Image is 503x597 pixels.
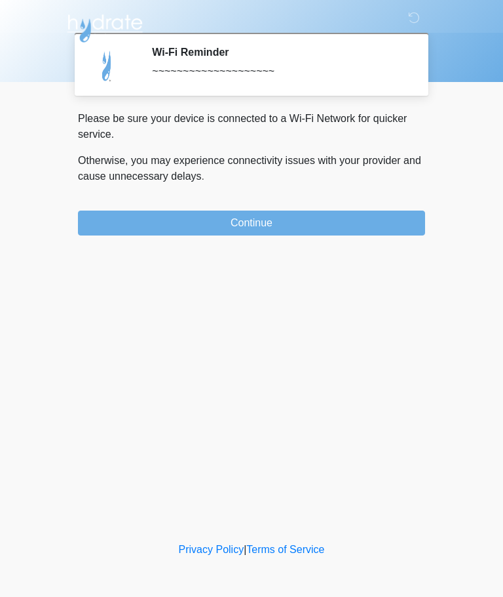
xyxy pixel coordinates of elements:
p: Please be sure your device is connected to a Wi-Fi Network for quicker service. [78,111,425,142]
button: Continue [78,211,425,236]
a: Terms of Service [246,544,324,555]
div: ~~~~~~~~~~~~~~~~~~~~ [152,64,405,79]
a: Privacy Policy [179,544,244,555]
span: . [202,171,204,182]
img: Hydrate IV Bar - Arcadia Logo [65,10,145,43]
img: Agent Avatar [88,46,127,85]
a: | [244,544,246,555]
p: Otherwise, you may experience connectivity issues with your provider and cause unnecessary delays [78,153,425,184]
